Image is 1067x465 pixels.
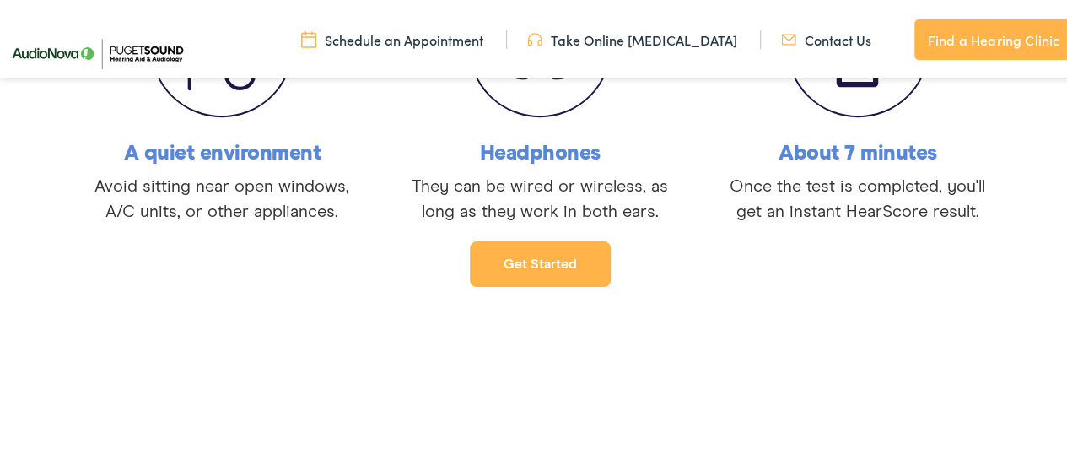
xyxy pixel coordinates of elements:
a: Get started [470,239,611,284]
h6: Headphones [401,140,679,161]
img: utility icon [301,28,316,46]
img: utility icon [781,28,796,46]
a: Take Online [MEDICAL_DATA] [527,28,737,46]
img: utility icon [527,28,542,46]
h6: About 7 minutes [719,140,997,161]
p: Avoid sitting near open windows, A/C units, or other appliances. [83,171,361,222]
a: Schedule an Appointment [301,28,483,46]
a: Contact Us [781,28,871,46]
p: They can be wired or wireless, as long as they work in both ears. [401,171,679,222]
h6: A quiet environment [83,140,361,161]
p: Once the test is completed, you'll get an instant HearScore result. [719,171,997,222]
